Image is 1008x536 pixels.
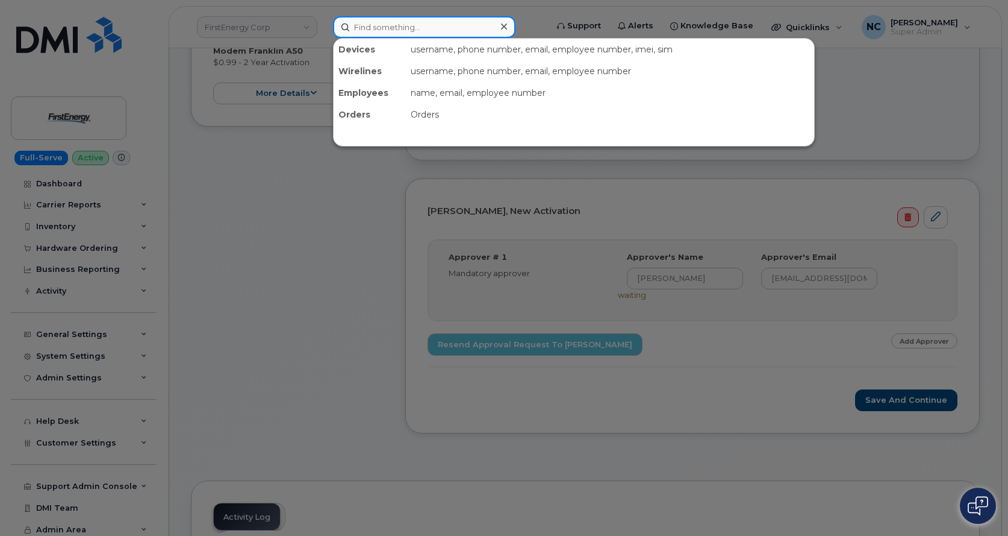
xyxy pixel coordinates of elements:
div: Orders [334,104,406,125]
div: username, phone number, email, employee number, imei, sim [406,39,814,60]
div: Devices [334,39,406,60]
img: Open chat [968,496,988,516]
div: username, phone number, email, employee number [406,60,814,82]
div: name, email, employee number [406,82,814,104]
div: Orders [406,104,814,125]
input: Find something... [333,16,515,38]
div: Employees [334,82,406,104]
div: Wirelines [334,60,406,82]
